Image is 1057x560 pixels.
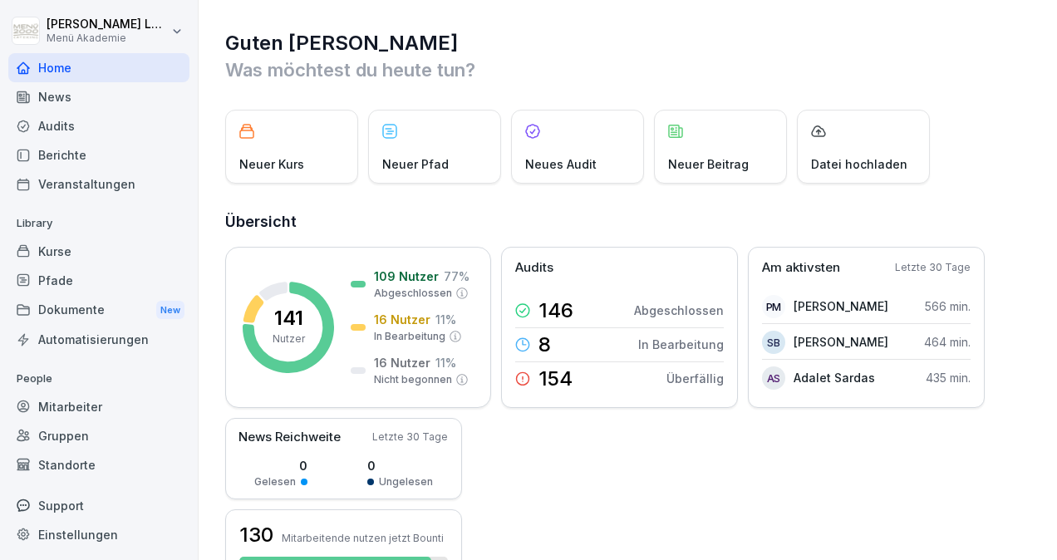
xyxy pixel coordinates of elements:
a: News [8,82,189,111]
h2: Übersicht [225,210,1032,233]
a: Automatisierungen [8,325,189,354]
a: Standorte [8,450,189,479]
p: 11 % [435,311,456,328]
p: Überfällig [666,370,724,387]
p: 109 Nutzer [374,268,439,285]
a: Home [8,53,189,82]
p: Am aktivsten [762,258,840,278]
a: Mitarbeiter [8,392,189,421]
div: Support [8,491,189,520]
p: 464 min. [924,333,971,351]
p: In Bearbeitung [638,336,724,353]
h3: 130 [239,521,273,549]
p: Was möchtest du heute tun? [225,56,1032,83]
p: Audits [515,258,553,278]
p: Library [8,210,189,237]
a: DokumenteNew [8,295,189,326]
p: Neuer Kurs [239,155,304,173]
a: Berichte [8,140,189,169]
p: Abgeschlossen [374,286,452,301]
a: Veranstaltungen [8,169,189,199]
p: Abgeschlossen [634,302,724,319]
p: Neuer Beitrag [668,155,749,173]
p: Letzte 30 Tage [895,260,971,275]
p: Nutzer [273,332,305,346]
a: Audits [8,111,189,140]
p: News Reichweite [238,428,341,447]
p: Adalet Sardas [794,369,875,386]
a: Kurse [8,237,189,266]
p: Gelesen [254,474,296,489]
a: Pfade [8,266,189,295]
p: Mitarbeitende nutzen jetzt Bounti [282,532,444,544]
a: Gruppen [8,421,189,450]
p: Neues Audit [525,155,597,173]
p: Ungelesen [379,474,433,489]
h1: Guten [PERSON_NAME] [225,30,1032,56]
p: Neuer Pfad [382,155,449,173]
p: 0 [254,457,307,474]
p: [PERSON_NAME] [794,297,888,315]
p: 435 min. [926,369,971,386]
p: [PERSON_NAME] Lange [47,17,168,32]
p: 11 % [435,354,456,371]
p: 77 % [444,268,470,285]
p: 8 [538,335,551,355]
div: AS [762,366,785,390]
p: People [8,366,189,392]
p: 154 [538,369,573,389]
div: Dokumente [8,295,189,326]
p: 16 Nutzer [374,354,430,371]
div: PM [762,295,785,318]
p: 141 [274,308,303,328]
div: SB [762,331,785,354]
p: Nicht begonnen [374,372,452,387]
p: 146 [538,301,573,321]
a: Einstellungen [8,520,189,549]
p: Datei hochladen [811,155,907,173]
p: Menü Akademie [47,32,168,44]
p: Letzte 30 Tage [372,430,448,445]
p: 16 Nutzer [374,311,430,328]
p: In Bearbeitung [374,329,445,344]
div: New [156,301,184,320]
p: 566 min. [925,297,971,315]
p: 0 [367,457,433,474]
p: [PERSON_NAME] [794,333,888,351]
